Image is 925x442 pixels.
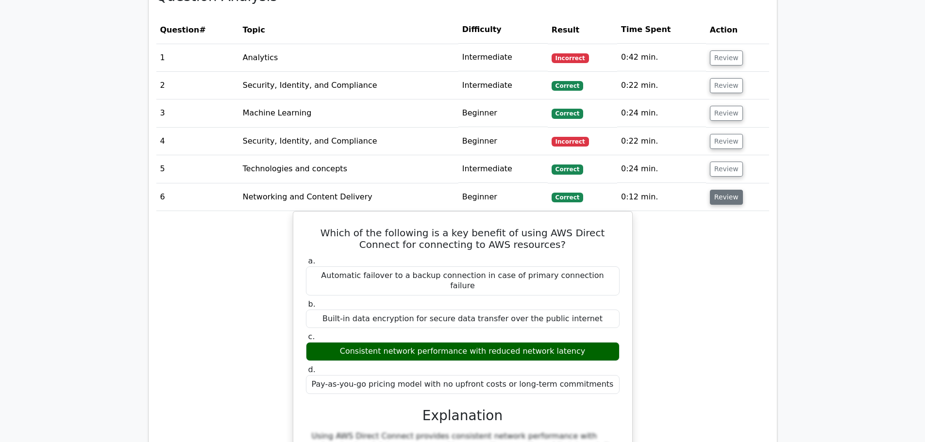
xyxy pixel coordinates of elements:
[458,44,548,71] td: Intermediate
[156,44,239,71] td: 1
[458,72,548,99] td: Intermediate
[617,16,706,44] th: Time Spent
[239,72,458,99] td: Security, Identity, and Compliance
[710,78,743,93] button: Review
[308,256,316,265] span: a.
[552,137,589,147] span: Incorrect
[710,50,743,65] button: Review
[552,81,583,91] span: Correct
[552,193,583,202] span: Correct
[458,99,548,127] td: Beginner
[306,310,620,328] div: Built-in data encryption for secure data transfer over the public internet
[552,53,589,63] span: Incorrect
[617,155,706,183] td: 0:24 min.
[306,266,620,295] div: Automatic failover to a backup connection in case of primary connection failure
[617,44,706,71] td: 0:42 min.
[458,16,548,44] th: Difficulty
[458,128,548,155] td: Beginner
[312,408,614,424] h3: Explanation
[156,183,239,211] td: 6
[617,128,706,155] td: 0:22 min.
[617,99,706,127] td: 0:24 min.
[156,128,239,155] td: 4
[458,183,548,211] td: Beginner
[617,72,706,99] td: 0:22 min.
[308,365,316,374] span: d.
[160,25,200,34] span: Question
[239,44,458,71] td: Analytics
[548,16,617,44] th: Result
[617,183,706,211] td: 0:12 min.
[305,227,621,250] h5: Which of the following is a key benefit of using AWS Direct Connect for connecting to AWS resources?
[306,375,620,394] div: Pay-as-you-go pricing model with no upfront costs or long-term commitments
[239,128,458,155] td: Security, Identity, and Compliance
[710,190,743,205] button: Review
[706,16,769,44] th: Action
[458,155,548,183] td: Intermediate
[710,134,743,149] button: Review
[156,99,239,127] td: 3
[308,332,315,341] span: c.
[239,183,458,211] td: Networking and Content Delivery
[306,342,620,361] div: Consistent network performance with reduced network latency
[710,106,743,121] button: Review
[710,162,743,177] button: Review
[156,72,239,99] td: 2
[239,16,458,44] th: Topic
[552,164,583,174] span: Correct
[239,155,458,183] td: Technologies and concepts
[156,16,239,44] th: #
[308,299,316,309] span: b.
[156,155,239,183] td: 5
[552,109,583,118] span: Correct
[239,99,458,127] td: Machine Learning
